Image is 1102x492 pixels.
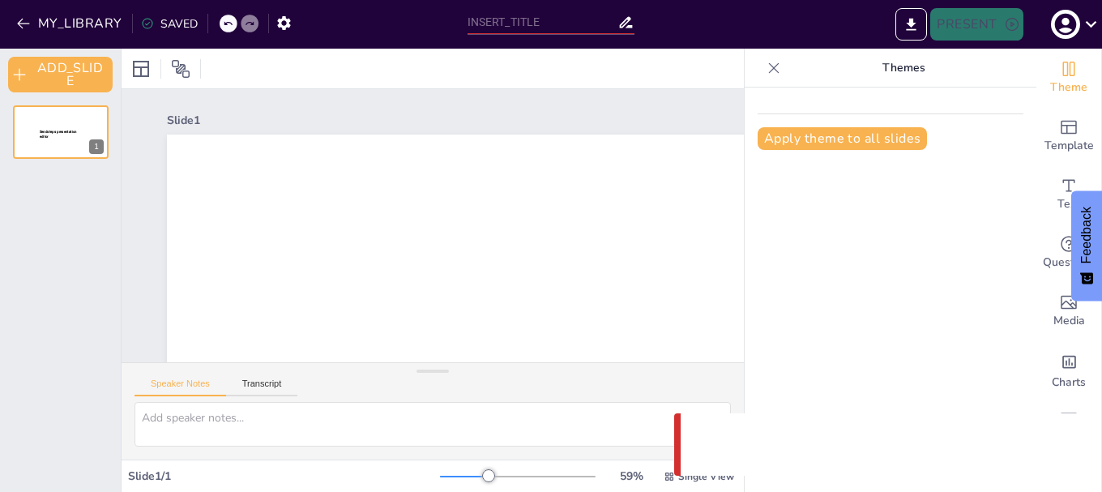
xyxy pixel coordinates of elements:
div: Get real-time input from your audience [1036,224,1101,282]
div: SAVED [141,16,198,32]
input: INSERT_TITLE [468,11,618,34]
button: MY_LIBRARY [12,11,129,36]
span: Sendsteps presentation editor [40,130,77,139]
span: Questions [1043,254,1096,272]
button: Feedback - Show survey [1071,190,1102,301]
button: Transcript [226,379,298,396]
button: Speaker Notes [135,379,226,396]
div: Slide 1 / 1 [128,468,440,484]
span: Position [171,59,190,79]
div: Add ready made slides [1036,107,1101,165]
div: Add images, graphics, shapes or video [1036,282,1101,340]
span: Media [1053,312,1085,330]
span: Charts [1052,374,1086,391]
div: Slide 1 [167,113,908,128]
span: Feedback [1079,207,1094,263]
span: Text [1057,195,1080,213]
span: Theme [1050,79,1087,96]
div: 1 [13,105,109,159]
button: ADD_SLIDE [8,57,113,92]
div: 59 % [612,468,651,484]
button: EXPORT_TO_POWERPOINT [895,8,927,41]
button: PRESENT [930,8,1023,41]
div: Add text boxes [1036,165,1101,224]
span: Template [1044,137,1094,155]
button: Apply theme to all slides [758,127,927,150]
p: Something went wrong with the request. (CORS) [726,435,1037,455]
div: Change the overall theme [1036,49,1101,107]
p: Themes [787,49,1020,88]
div: Add a table [1036,399,1101,457]
div: Layout [128,56,154,82]
div: 1 [89,139,104,154]
div: Add charts and graphs [1036,340,1101,399]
